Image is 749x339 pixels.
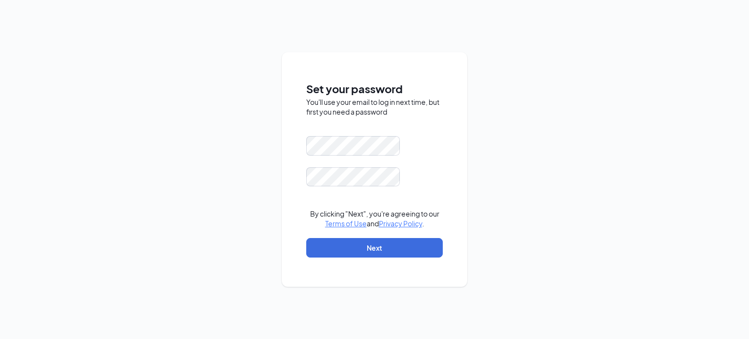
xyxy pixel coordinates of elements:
div: By clicking "Next", you're agreeing to our and . [306,209,443,228]
a: Privacy Policy [379,219,422,228]
span: Set your password [306,80,443,98]
a: Terms of Use [325,219,367,228]
button: Next [306,238,443,258]
div: You'll use your email to log in next time, but first you need a password [306,97,443,117]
